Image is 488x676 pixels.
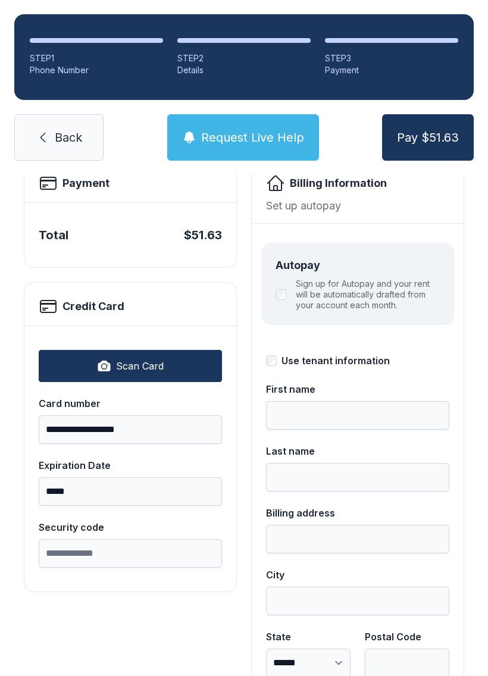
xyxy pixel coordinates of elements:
div: Set up autopay [266,198,449,214]
div: STEP 3 [325,52,458,64]
input: Last name [266,463,449,492]
span: Scan Card [116,359,164,373]
label: Sign up for Autopay and your rent will be automatically drafted from your account each month. [296,278,440,311]
div: Postal Code [365,630,449,644]
h2: Credit Card [62,298,124,315]
div: Use tenant information [281,353,390,368]
div: First name [266,382,449,396]
div: Card number [39,396,222,411]
div: State [266,630,351,644]
div: Payment [325,64,458,76]
input: Expiration Date [39,477,222,506]
span: Back [55,129,82,146]
div: Expiration Date [39,458,222,472]
div: Billing address [266,506,449,520]
input: Security code [39,539,222,568]
span: Request Live Help [201,129,304,146]
span: Pay $51.63 [397,129,459,146]
div: Phone Number [30,64,163,76]
div: Details [177,64,311,76]
div: City [266,568,449,582]
h2: Payment [62,175,110,192]
div: STEP 1 [30,52,163,64]
input: Card number [39,415,222,444]
div: Last name [266,444,449,458]
div: $51.63 [184,227,222,243]
input: Billing address [266,525,449,553]
h2: Billing Information [290,175,387,192]
div: STEP 2 [177,52,311,64]
div: Security code [39,520,222,534]
div: Autopay [276,257,440,274]
input: City [266,587,449,615]
input: First name [266,401,449,430]
div: Total [39,227,68,243]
